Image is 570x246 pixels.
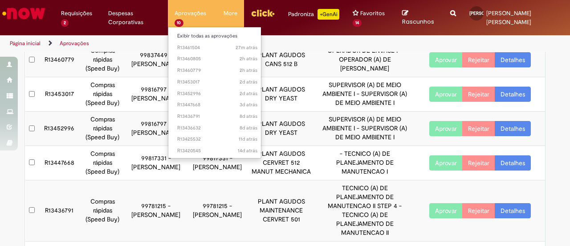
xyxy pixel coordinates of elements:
button: Aprovar [429,155,463,171]
img: click_logo_yellow_360x200.png [251,6,275,20]
td: PLANT AGUDOS DRY YEAST [248,77,314,112]
span: Despesas Corporativas [108,9,161,27]
button: Rejeitar [462,87,495,102]
a: Aberto R13420545 : [168,146,266,156]
a: Aberto R13460805 : [168,54,266,64]
td: TECNICO (A) DE PLANEJAMENTO DE MANUTENCAO II STEP 4 - TECNICO (A) DE PLANEJAMENTO DE MANUTENCAO II [314,180,415,241]
time: 21/08/2025 14:34:36 [240,125,257,131]
span: Favoritos [360,9,385,18]
button: Rejeitar [462,155,495,171]
img: ServiceNow [1,4,47,22]
td: R13453017 [39,77,80,112]
span: 27m atrás [236,44,257,51]
span: R13460805 [177,55,257,63]
span: R13453017 [177,79,257,86]
a: Detalhes [495,203,531,218]
td: PLANT AGUDOS MAINTENANCE CERVRET 501 [248,180,314,241]
a: Exibir todas as aprovações [168,31,266,41]
td: R13460779 [39,43,80,77]
button: Rejeitar [462,121,495,136]
td: SUPERVISOR (A) DE MEIO AMBIENTE I - SUPERVISOR (A) DE MEIO AMBIENTE I [314,77,415,112]
a: Aberto R13447668 : [168,100,266,110]
time: 27/08/2025 15:05:09 [240,90,257,97]
div: Padroniza [288,9,339,20]
td: PLANT AGUDOS DRY YEAST [248,112,314,146]
td: R13447668 [39,146,80,180]
span: R13420545 [177,147,257,154]
td: 99781215 - [PERSON_NAME] [125,180,187,241]
td: Compras rápidas (Speed Buy) [80,112,125,146]
a: Detalhes [495,155,531,171]
span: R13461504 [177,44,257,51]
span: 10 [175,19,184,27]
button: Aprovar [429,203,463,218]
td: Compras rápidas (Speed Buy) [80,77,125,112]
span: 2 [61,19,69,27]
time: 29/08/2025 08:41:41 [240,55,257,62]
td: SUPERVISOR (A) DE MEIO AMBIENTE I - SUPERVISOR (A) DE MEIO AMBIENTE I [314,112,415,146]
span: Aprovações [175,9,206,18]
button: Aprovar [429,52,463,67]
td: 99817331 - [PERSON_NAME] [187,146,248,180]
td: 99781215 - [PERSON_NAME] [187,180,248,241]
span: 8d atrás [240,125,257,131]
span: 11d atrás [239,136,257,142]
td: R13436791 [39,180,80,241]
td: PLANT AGUDOS CERVRET 512 MANUT MECHANICA [248,146,314,180]
time: 19/08/2025 08:01:49 [239,136,257,142]
button: Rejeitar [462,203,495,218]
a: Detalhes [495,121,531,136]
span: 8d atrás [240,113,257,120]
td: Compras rápidas (Speed Buy) [80,146,125,180]
time: 27/08/2025 15:07:56 [240,79,257,85]
time: 21/08/2025 14:58:20 [240,113,257,120]
button: Aprovar [429,121,463,136]
span: [PERSON_NAME] [PERSON_NAME] [486,9,531,26]
span: 14 [353,19,362,27]
span: R13447668 [177,101,257,108]
ul: Trilhas de página [7,35,373,52]
a: Rascunhos [402,9,437,26]
a: Aberto R13453017 : [168,77,266,87]
td: 99817331 - [PERSON_NAME] [125,146,187,180]
td: 99816797 - [PERSON_NAME] [125,112,187,146]
a: Página inicial [10,40,41,47]
span: 2h atrás [240,67,257,74]
td: 99837449 - [PERSON_NAME] [125,43,187,77]
span: 3d atrás [240,101,257,108]
a: Aprovações [60,40,89,47]
a: Aberto R13461504 : [168,43,266,53]
p: +GenAi [318,9,339,20]
span: R13460779 [177,67,257,74]
span: R13425532 [177,136,257,143]
td: 99816797 - [PERSON_NAME] [125,77,187,112]
span: 2h atrás [240,55,257,62]
td: - TECNICO (A) DE PLANEJAMENTO DE MANUTENCAO I [314,146,415,180]
a: Aberto R13425532 : [168,134,266,144]
button: Rejeitar [462,52,495,67]
td: Compras rápidas (Speed Buy) [80,180,125,241]
a: Detalhes [495,52,531,67]
a: Aberto R13460779 : [168,66,266,75]
a: Detalhes [495,87,531,102]
button: Aprovar [429,87,463,102]
span: Rascunhos [402,17,434,26]
span: 2d atrás [240,90,257,97]
span: R13436632 [177,125,257,132]
time: 26/08/2025 11:06:34 [240,101,257,108]
span: R13436791 [177,113,257,120]
td: Compras rápidas (Speed Buy) [80,43,125,77]
time: 29/08/2025 10:32:39 [236,44,257,51]
time: 29/08/2025 08:38:37 [240,67,257,74]
span: More [224,9,237,18]
td: OPERADOR DE ENVASE I - OPERADOR (A) DE [PERSON_NAME] [314,43,415,77]
span: [PERSON_NAME] [469,10,504,16]
span: R13452996 [177,90,257,97]
td: R13452996 [39,112,80,146]
ul: Aprovações [168,27,262,158]
a: Aberto R13436632 : [168,123,266,133]
td: PLANT AGUDOS CANS 512 B [248,43,314,77]
span: 14d atrás [238,147,257,154]
time: 15/08/2025 14:26:15 [238,147,257,154]
span: Requisições [61,9,92,18]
